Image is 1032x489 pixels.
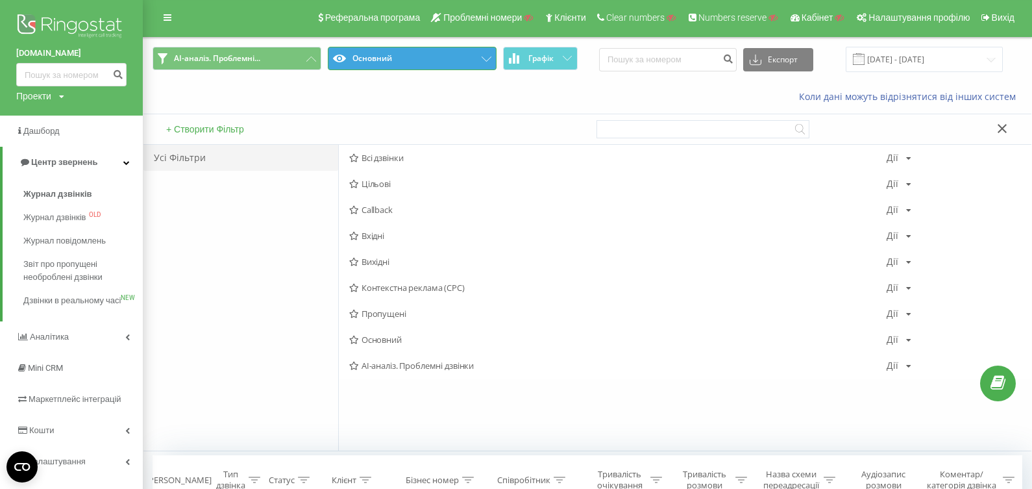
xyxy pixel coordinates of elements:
div: Дії [887,283,898,292]
button: Закрити [993,123,1012,136]
a: Журнал повідомлень [23,229,143,253]
div: Дії [887,335,898,344]
div: Клієнт [332,475,356,486]
div: Дії [887,309,898,318]
span: Цільові [349,179,887,188]
button: + Створити Фільтр [162,123,248,135]
span: Журнал повідомлень [23,234,106,247]
span: Звіт про пропущені необроблені дзвінки [23,258,136,284]
span: Клієнти [554,12,586,23]
span: Вихід [992,12,1014,23]
a: Журнал дзвінків [23,182,143,206]
span: Журнал дзвінків [23,188,92,201]
span: Дзвінки в реальному часі [23,294,121,307]
span: Дашборд [23,126,60,136]
div: Дії [887,257,898,266]
a: Дзвінки в реальному часіNEW [23,289,143,312]
a: Звіт про пропущені необроблені дзвінки [23,253,143,289]
span: Налаштування [27,457,86,466]
span: Налаштування профілю [868,12,970,23]
span: Маркетплейс інтеграцій [29,394,121,404]
button: Open CMP widget [6,451,38,483]
span: Вхідні [349,231,887,240]
a: [DOMAIN_NAME] [16,47,127,60]
button: Графік [503,47,578,70]
div: Усі Фільтри [143,145,338,171]
div: Дії [887,179,898,188]
span: Журнал дзвінків [23,211,86,224]
span: Mini CRM [28,363,63,373]
input: Пошук за номером [16,63,127,86]
span: Clear numbers [606,12,665,23]
button: Експорт [743,48,813,71]
div: [PERSON_NAME] [146,475,212,486]
span: Графік [528,54,554,63]
span: Всі дзвінки [349,153,887,162]
a: Коли дані можуть відрізнятися вiд інших систем [799,90,1022,103]
span: Центр звернень [31,157,97,167]
span: Проблемні номери [443,12,522,23]
span: AI-аналіз. Проблемні... [174,53,260,64]
button: Основний [328,47,497,70]
span: Numbers reserve [698,12,767,23]
div: Бізнес номер [406,475,459,486]
span: Вихідні [349,257,887,266]
span: AI-аналіз. Проблемні дзвінки [349,361,887,370]
span: Контекстна реклама (CPC) [349,283,887,292]
div: Статус [269,475,295,486]
div: Проекти [16,90,51,103]
div: Співробітник [497,475,550,486]
span: Кабінет [802,12,833,23]
button: AI-аналіз. Проблемні... [153,47,321,70]
img: Ringostat logo [16,11,127,44]
span: Основний [349,335,887,344]
span: Аналiтика [30,332,69,342]
div: Дії [887,361,898,370]
a: Центр звернень [3,147,143,178]
span: Пропущені [349,309,887,318]
div: Дії [887,205,898,214]
a: Журнал дзвінківOLD [23,206,143,229]
span: Кошти [29,425,54,435]
input: Пошук за номером [599,48,737,71]
span: Callback [349,205,887,214]
span: Реферальна програма [325,12,421,23]
div: Дії [887,231,898,240]
div: Дії [887,153,898,162]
